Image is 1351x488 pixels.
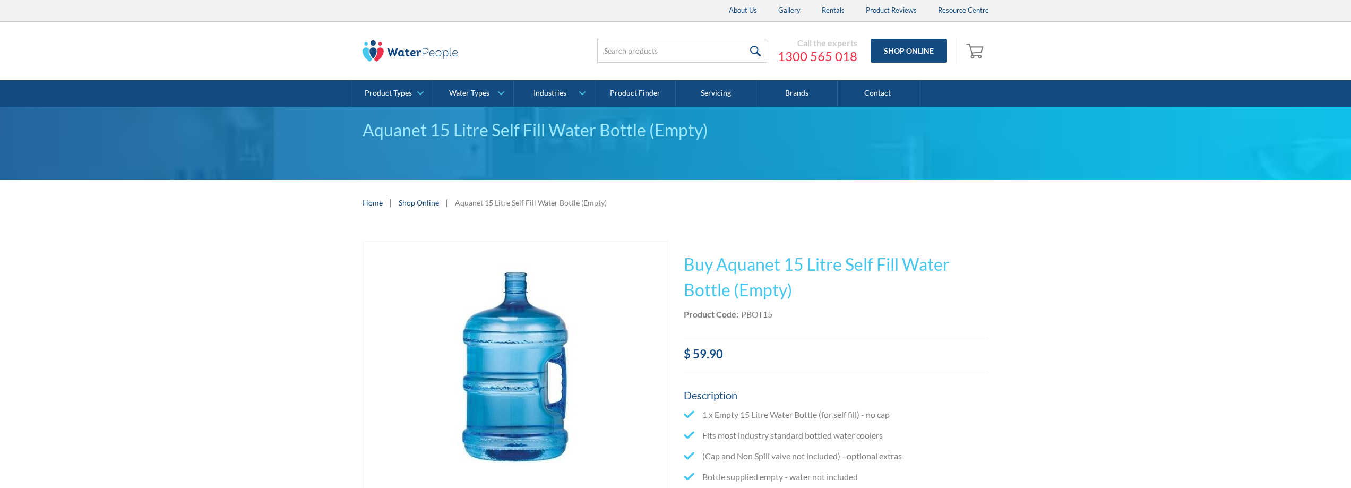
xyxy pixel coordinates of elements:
[399,197,439,208] a: Shop Online
[966,42,986,59] img: shopping cart
[963,38,989,64] a: Open empty cart
[676,80,756,107] a: Servicing
[684,387,989,403] h5: Description
[741,308,772,321] div: PBOT15
[871,39,947,63] a: Shop Online
[533,89,566,98] div: Industries
[363,197,383,208] a: Home
[684,252,989,303] h1: Buy Aquanet 15 Litre Self Fill Water Bottle (Empty)
[455,197,607,208] div: Aquanet 15 Litre Self Fill Water Bottle (Empty)
[684,429,989,442] li: Fits most industry standard bottled water coolers
[684,345,989,363] div: $ 59.90
[684,408,989,421] li: 1 x Empty 15 Litre Water Bottle (for self fill) - no cap
[363,117,989,143] div: Aquanet 15 Litre Self Fill Water Bottle (Empty)
[684,450,989,463] li: (Cap and Non Spill valve not included) - optional extras
[388,196,393,209] div: |
[684,309,738,319] strong: Product Code:
[363,40,458,62] img: The Water People
[365,89,412,98] div: Product Types
[778,38,857,48] div: Call the experts
[433,80,513,107] a: Water Types
[756,80,837,107] a: Brands
[449,89,489,98] div: Water Types
[778,48,857,64] a: 1300 565 018
[444,196,450,209] div: |
[595,80,676,107] a: Product Finder
[514,80,594,107] a: Industries
[684,470,989,483] li: Bottle supplied empty - water not included
[838,80,918,107] a: Contact
[597,39,767,63] input: Search products
[352,80,433,107] a: Product Types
